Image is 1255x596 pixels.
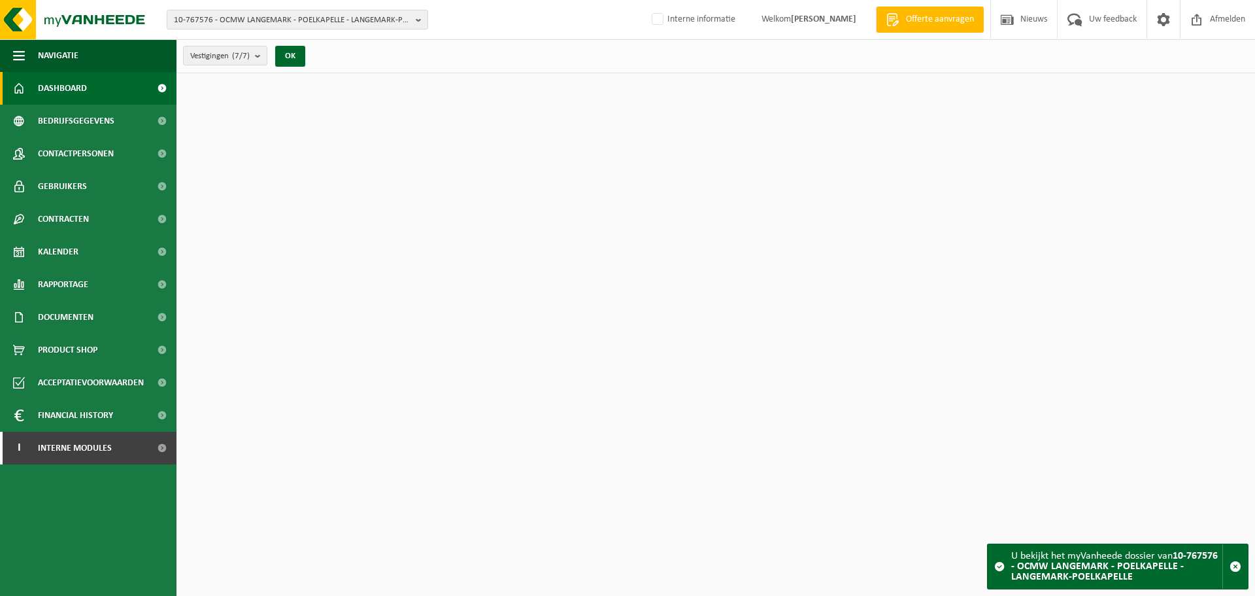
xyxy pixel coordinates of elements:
span: Bedrijfsgegevens [38,105,114,137]
span: Offerte aanvragen [903,13,977,26]
strong: 10-767576 - OCMW LANGEMARK - POELKAPELLE - LANGEMARK-POELKAPELLE [1011,551,1218,582]
button: 10-767576 - OCMW LANGEMARK - POELKAPELLE - LANGEMARK-POELKAPELLE [167,10,428,29]
span: Product Shop [38,334,97,366]
span: Gebruikers [38,170,87,203]
span: 10-767576 - OCMW LANGEMARK - POELKAPELLE - LANGEMARK-POELKAPELLE [174,10,410,30]
button: OK [275,46,305,67]
strong: [PERSON_NAME] [791,14,856,24]
span: I [13,432,25,465]
span: Navigatie [38,39,78,72]
span: Contactpersonen [38,137,114,170]
span: Documenten [38,301,93,334]
span: Financial History [38,399,113,432]
label: Interne informatie [649,10,735,29]
div: U bekijkt het myVanheede dossier van [1011,544,1222,589]
button: Vestigingen(7/7) [183,46,267,65]
span: Dashboard [38,72,87,105]
span: Contracten [38,203,89,236]
span: Kalender [38,236,78,268]
span: Acceptatievoorwaarden [38,366,144,399]
a: Offerte aanvragen [876,7,984,33]
span: Interne modules [38,432,112,465]
span: Rapportage [38,268,88,301]
count: (7/7) [232,52,250,60]
span: Vestigingen [190,46,250,66]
